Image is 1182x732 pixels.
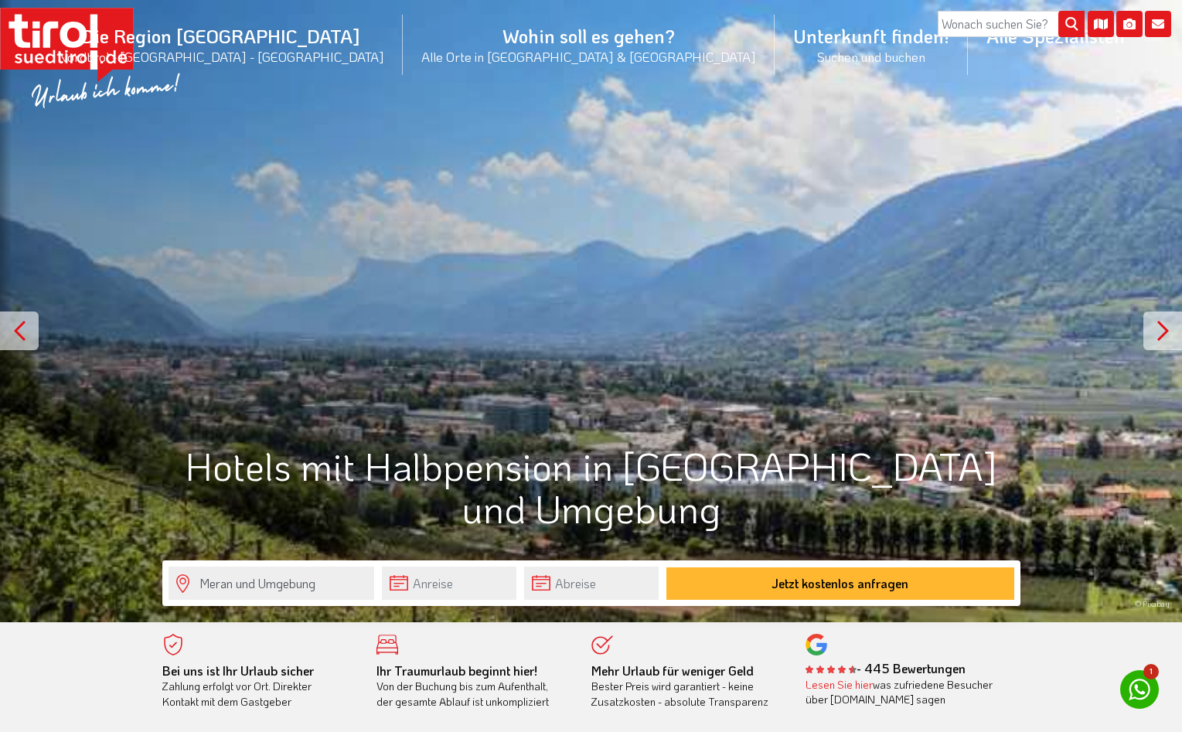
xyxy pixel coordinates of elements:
input: Wo soll's hingehen? [169,567,374,600]
small: Nordtirol - [GEOGRAPHIC_DATA] - [GEOGRAPHIC_DATA] [58,48,384,65]
div: Zahlung erfolgt vor Ort. Direkter Kontakt mit dem Gastgeber [162,663,354,710]
input: Wonach suchen Sie? [938,11,1085,37]
a: 1 [1120,670,1159,709]
div: was zufriedene Besucher über [DOMAIN_NAME] sagen [806,677,997,707]
b: Bei uns ist Ihr Urlaub sicher [162,662,314,679]
input: Abreise [524,567,659,600]
a: Lesen Sie hier [806,677,873,692]
b: - 445 Bewertungen [806,660,966,676]
h1: Hotels mit Halbpension in [GEOGRAPHIC_DATA] und Umgebung [162,444,1020,529]
div: Bester Preis wird garantiert - keine Zusatzkosten - absolute Transparenz [591,663,783,710]
button: Jetzt kostenlos anfragen [666,567,1014,600]
i: Karte öffnen [1088,11,1114,37]
i: Kontakt [1145,11,1171,37]
small: Alle Orte in [GEOGRAPHIC_DATA] & [GEOGRAPHIC_DATA] [421,48,756,65]
div: Von der Buchung bis zum Aufenthalt, der gesamte Ablauf ist unkompliziert [376,663,568,710]
a: Wohin soll es gehen?Alle Orte in [GEOGRAPHIC_DATA] & [GEOGRAPHIC_DATA] [403,7,775,82]
a: Unterkunft finden!Suchen und buchen [775,7,968,82]
input: Anreise [382,567,516,600]
a: Alle Spezialisten [968,7,1143,65]
small: Suchen und buchen [793,48,949,65]
span: 1 [1143,664,1159,679]
a: Die Region [GEOGRAPHIC_DATA]Nordtirol - [GEOGRAPHIC_DATA] - [GEOGRAPHIC_DATA] [39,7,403,82]
i: Fotogalerie [1116,11,1143,37]
b: Mehr Urlaub für weniger Geld [591,662,754,679]
b: Ihr Traumurlaub beginnt hier! [376,662,537,679]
